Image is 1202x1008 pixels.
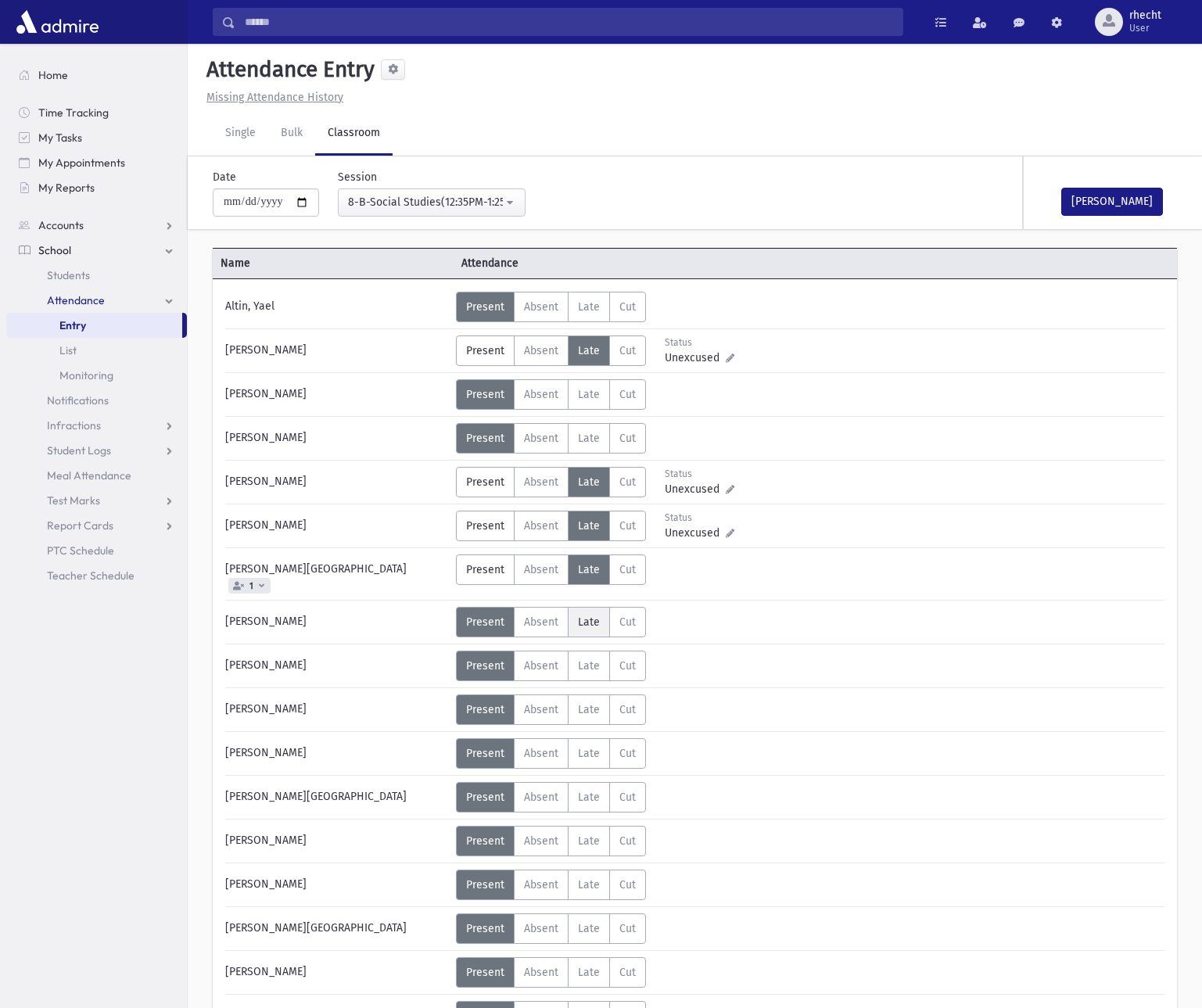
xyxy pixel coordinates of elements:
[6,150,187,175] a: My Appointments
[38,218,84,232] span: Accounts
[619,475,636,489] span: Cut
[217,511,456,541] div: [PERSON_NAME]
[578,747,600,760] span: Late
[38,106,109,120] span: Time Tracking
[524,344,558,357] span: Absent
[466,475,504,489] span: Present
[619,563,636,576] span: Cut
[6,388,187,413] a: Notifications
[456,782,646,812] div: AttTypes
[578,659,600,673] span: Late
[47,268,90,282] span: Students
[524,966,558,979] span: Absent
[524,659,558,673] span: Absent
[524,563,558,576] span: Absent
[619,615,636,629] span: Cut
[619,659,636,673] span: Cut
[578,834,600,848] span: Late
[456,379,646,410] div: AttTypes
[6,513,187,538] a: Report Cards
[217,607,456,637] div: [PERSON_NAME]
[217,467,456,497] div: [PERSON_NAME]
[619,922,636,935] span: Cut
[456,913,646,944] div: AttTypes
[47,468,131,482] span: Meal Attendance
[59,368,113,382] span: Monitoring
[456,870,646,900] div: AttTypes
[665,350,726,366] span: Unexcused
[47,418,101,432] span: Infractions
[578,475,600,489] span: Late
[217,957,456,988] div: [PERSON_NAME]
[6,125,187,150] a: My Tasks
[456,467,646,497] div: AttTypes
[6,488,187,513] a: Test Marks
[1129,22,1161,34] span: User
[456,826,646,856] div: AttTypes
[466,344,504,357] span: Present
[6,238,187,263] a: School
[578,300,600,314] span: Late
[268,112,315,156] a: Bulk
[59,318,86,332] span: Entry
[315,112,393,156] a: Classroom
[665,467,734,481] div: Status
[619,300,636,314] span: Cut
[454,255,694,271] span: Attendance
[456,554,646,585] div: AttTypes
[246,581,257,591] span: 1
[235,8,902,36] input: Search
[47,293,105,307] span: Attendance
[619,388,636,401] span: Cut
[217,379,456,410] div: [PERSON_NAME]
[456,651,646,681] div: AttTypes
[578,922,600,935] span: Late
[456,607,646,637] div: AttTypes
[6,563,187,588] a: Teacher Schedule
[47,518,113,533] span: Report Cards
[348,194,503,210] div: 8-B-Social Studies(12:35PM-1:25PM)
[578,966,600,979] span: Late
[578,878,600,891] span: Late
[217,738,456,769] div: [PERSON_NAME]
[619,519,636,533] span: Cut
[6,338,187,363] a: List
[466,300,504,314] span: Present
[6,413,187,438] a: Infractions
[6,63,187,88] a: Home
[456,957,646,988] div: AttTypes
[6,438,187,463] a: Student Logs
[665,335,734,350] div: Status
[619,791,636,804] span: Cut
[217,554,456,594] div: [PERSON_NAME][GEOGRAPHIC_DATA]
[665,511,734,525] div: Status
[466,388,504,401] span: Present
[466,432,504,445] span: Present
[38,131,82,145] span: My Tasks
[524,300,558,314] span: Absent
[619,878,636,891] span: Cut
[619,834,636,848] span: Cut
[524,747,558,760] span: Absent
[466,519,504,533] span: Present
[38,181,95,195] span: My Reports
[217,782,456,812] div: [PERSON_NAME][GEOGRAPHIC_DATA]
[200,91,343,104] a: Missing Attendance History
[47,543,114,558] span: PTC Schedule
[6,288,187,313] a: Attendance
[466,659,504,673] span: Present
[213,112,268,156] a: Single
[47,569,135,583] span: Teacher Schedule
[524,388,558,401] span: Absent
[524,878,558,891] span: Absent
[466,834,504,848] span: Present
[456,738,646,769] div: AttTypes
[578,432,600,445] span: Late
[456,423,646,454] div: AttTypes
[217,292,456,322] div: Altin, Yael
[217,694,456,725] div: [PERSON_NAME]
[1061,188,1163,216] button: [PERSON_NAME]
[13,6,102,38] img: AdmirePro
[466,922,504,935] span: Present
[619,747,636,760] span: Cut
